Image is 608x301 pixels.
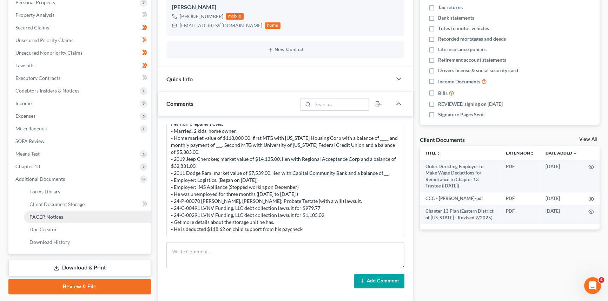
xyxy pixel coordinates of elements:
span: Property Analysis [15,12,54,18]
input: Search... [313,98,369,110]
div: Client Documents [420,136,465,143]
span: Quick Info [166,76,193,82]
a: Secured Claims [10,21,151,34]
span: Income Documents [438,78,480,85]
a: Review & File [8,279,151,294]
a: Download History [24,236,151,248]
button: New Contact [172,47,399,53]
a: Extensionunfold_more [506,150,534,156]
td: [DATE] [540,160,583,192]
td: [DATE] [540,205,583,224]
a: Unsecured Priority Claims [10,34,151,47]
a: Date Added expand_more [546,150,577,156]
a: Doc Creator [24,223,151,236]
span: Miscellaneous [15,125,47,131]
i: expand_more [573,151,577,156]
span: Additional Documents [15,176,65,182]
span: PACER Notices [29,214,63,220]
td: PDF [500,205,540,224]
i: unfold_more [530,151,534,156]
div: [PERSON_NAME] [172,3,399,12]
span: REVIEWED signing on [DATE] [438,101,503,108]
button: Add Comment [354,274,404,288]
a: PACER Notices [24,211,151,223]
span: Comments [166,100,193,107]
span: Income [15,100,32,106]
i: unfold_more [436,151,441,156]
span: Signature Pages Sent [438,111,484,118]
div: [PHONE_NUMBER] [180,13,223,20]
span: Expenses [15,113,35,119]
a: Titleunfold_more [425,150,441,156]
a: Download & Print [8,260,151,276]
span: Lawsuits [15,62,34,68]
a: Unsecured Nonpriority Claims [10,47,151,59]
div: Petition preparer notes: ⦁ Married, 2 kids, home owner. ⦁ Home market value of $118,000.00; first... [171,121,400,233]
div: [EMAIL_ADDRESS][DOMAIN_NAME] [180,22,262,29]
span: Unsecured Priority Claims [15,37,73,43]
a: Lawsuits [10,59,151,72]
a: SOFA Review [10,135,151,148]
span: Forms Library [29,189,60,194]
span: Download History [29,239,70,245]
span: Titles to motor vehicles [438,25,489,32]
span: Unsecured Nonpriority Claims [15,50,82,56]
td: [DATE] [540,192,583,205]
span: Means Test [15,151,40,157]
span: Codebtors Insiders & Notices [15,88,79,94]
a: Forms Library [24,185,151,198]
td: Order Directing Employer to Make Wage Deductions for Remittance to Chapter 13 Trustee ([DATE]) [420,160,501,192]
a: View All [579,137,597,142]
span: 4 [599,277,604,283]
div: mobile [226,13,244,20]
td: Chapter 13 Plan (Eastern District of [US_STATE] - Revised 2/2025) [420,205,501,224]
div: home [265,22,280,29]
span: Doc Creator [29,226,57,232]
span: Recorded mortgages and deeds [438,35,506,42]
a: Executory Contracts [10,72,151,84]
span: Tax returns [438,4,463,11]
span: Bills [438,90,448,97]
span: SOFA Review [15,138,45,144]
td: PDF [500,192,540,205]
a: Property Analysis [10,9,151,21]
span: Bank statements [438,14,474,21]
span: Secured Claims [15,25,49,30]
td: PDF [500,160,540,192]
td: CCC - [PERSON_NAME]-pdf [420,192,501,205]
span: Retirement account statements [438,56,506,63]
a: Client Document Storage [24,198,151,211]
span: Executory Contracts [15,75,60,81]
span: Drivers license & social security card [438,67,518,74]
span: Client Document Storage [29,201,85,207]
span: Chapter 13 [15,163,40,169]
span: Life insurance policies [438,46,487,53]
iframe: Intercom live chat [584,277,601,294]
